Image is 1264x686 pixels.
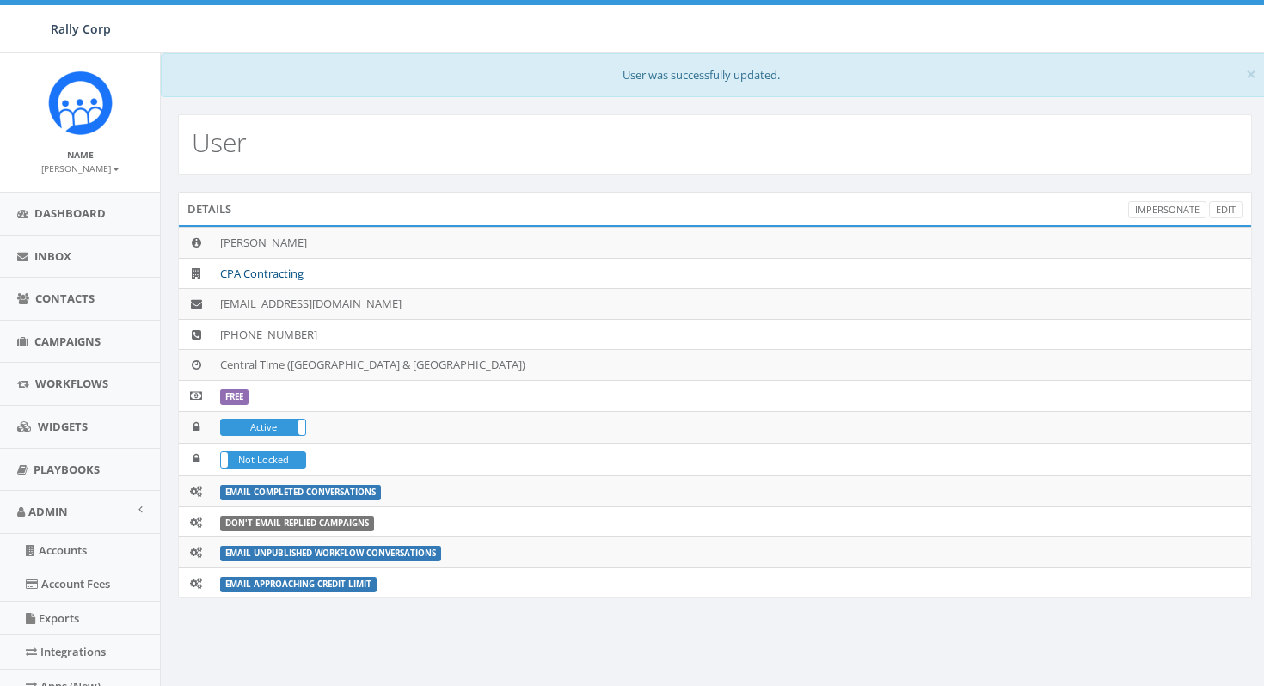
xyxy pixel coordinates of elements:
[1246,65,1256,83] button: Close
[213,228,1251,259] td: [PERSON_NAME]
[220,451,306,469] div: LockedNot Locked
[41,160,120,175] a: [PERSON_NAME]
[213,319,1251,350] td: [PHONE_NUMBER]
[1128,201,1206,219] a: Impersonate
[220,389,249,405] label: FREE
[28,504,68,519] span: Admin
[221,452,305,469] label: Not Locked
[1209,201,1243,219] a: Edit
[213,289,1251,320] td: [EMAIL_ADDRESS][DOMAIN_NAME]
[41,162,120,175] small: [PERSON_NAME]
[178,192,1252,226] div: Details
[48,70,113,135] img: Icon_1.png
[34,205,106,221] span: Dashboard
[220,419,306,437] div: ActiveIn Active
[220,577,377,592] label: Email Approaching Credit Limit
[34,248,71,264] span: Inbox
[220,516,374,531] label: Don't Email Replied Campaigns
[221,420,305,436] label: Active
[35,376,108,391] span: Workflows
[220,266,304,281] a: CPA Contracting
[220,485,381,500] label: Email Completed Conversations
[51,21,111,37] span: Rally Corp
[67,149,94,161] small: Name
[35,291,95,306] span: Contacts
[192,128,247,156] h2: User
[34,334,101,349] span: Campaigns
[220,546,441,561] label: Email Unpublished Workflow Conversations
[1246,62,1256,86] span: ×
[34,462,100,477] span: Playbooks
[38,419,88,434] span: Widgets
[213,350,1251,381] td: Central Time ([GEOGRAPHIC_DATA] & [GEOGRAPHIC_DATA])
